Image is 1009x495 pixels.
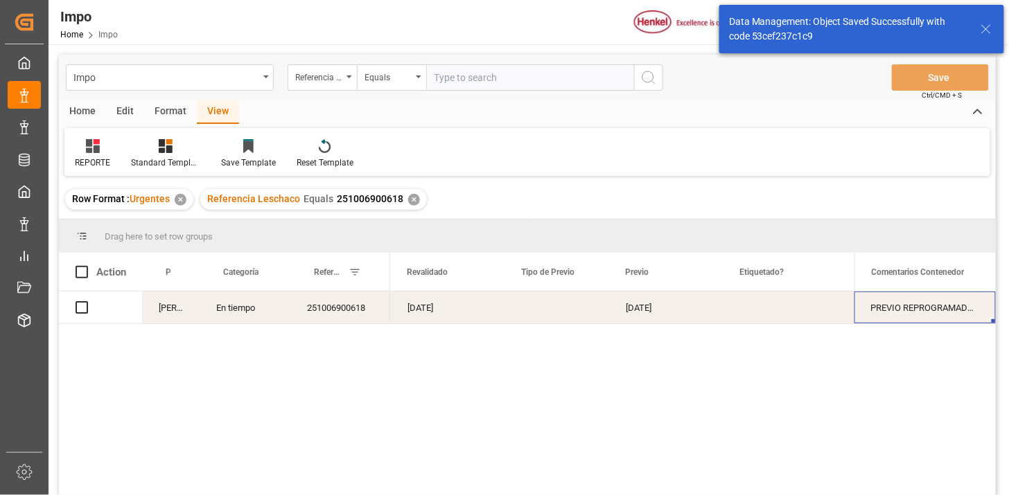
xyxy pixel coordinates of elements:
[337,193,403,204] span: 251006900618
[207,193,300,204] span: Referencia Leschaco
[625,267,649,277] span: Previo
[223,267,258,277] span: Categoría
[365,68,412,84] div: Equals
[96,266,126,278] div: Action
[66,64,274,91] button: open menu
[357,64,426,91] button: open menu
[729,15,967,44] div: Data Management: Object Saved Successfully with code 53cef237c1c9
[739,267,784,277] span: Etiquetado?
[130,193,170,204] span: Urgentes
[922,90,963,100] span: Ctrl/CMD + S
[288,64,357,91] button: open menu
[426,64,634,91] input: Type to search
[73,68,258,85] div: Impo
[407,267,448,277] span: Revalidado
[892,64,989,91] button: Save
[854,291,996,323] div: PREVIO REPROGRAMADO (FECHA INICIAL 11.10)
[290,291,390,323] div: 251006900618
[634,64,663,91] button: search button
[60,6,118,27] div: Impo
[297,156,353,169] div: Reset Template
[872,267,965,277] span: Comentarios Contenedor
[59,291,390,324] div: Press SPACE to select this row.
[408,194,420,206] div: ✕
[391,291,505,323] div: [DATE]
[221,156,276,169] div: Save Template
[634,10,751,35] img: Henkel%20logo.jpg_1689854090.jpg
[142,291,200,323] div: [PERSON_NAME]
[175,194,186,206] div: ✕
[144,100,197,124] div: Format
[131,156,200,169] div: Standard Templates
[200,291,290,323] div: En tiempo
[72,193,130,204] span: Row Format :
[106,100,144,124] div: Edit
[60,30,83,39] a: Home
[105,231,213,242] span: Drag here to set row groups
[75,156,110,169] div: REPORTE
[295,68,342,84] div: Referencia Leschaco
[59,100,106,124] div: Home
[609,291,723,323] div: [DATE]
[304,193,333,204] span: Equals
[854,291,996,324] div: Press SPACE to select this row.
[521,267,574,277] span: Tipo de Previo
[166,267,170,277] span: Persona responsable de seguimiento
[314,267,343,277] span: Referencia Leschaco
[197,100,239,124] div: View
